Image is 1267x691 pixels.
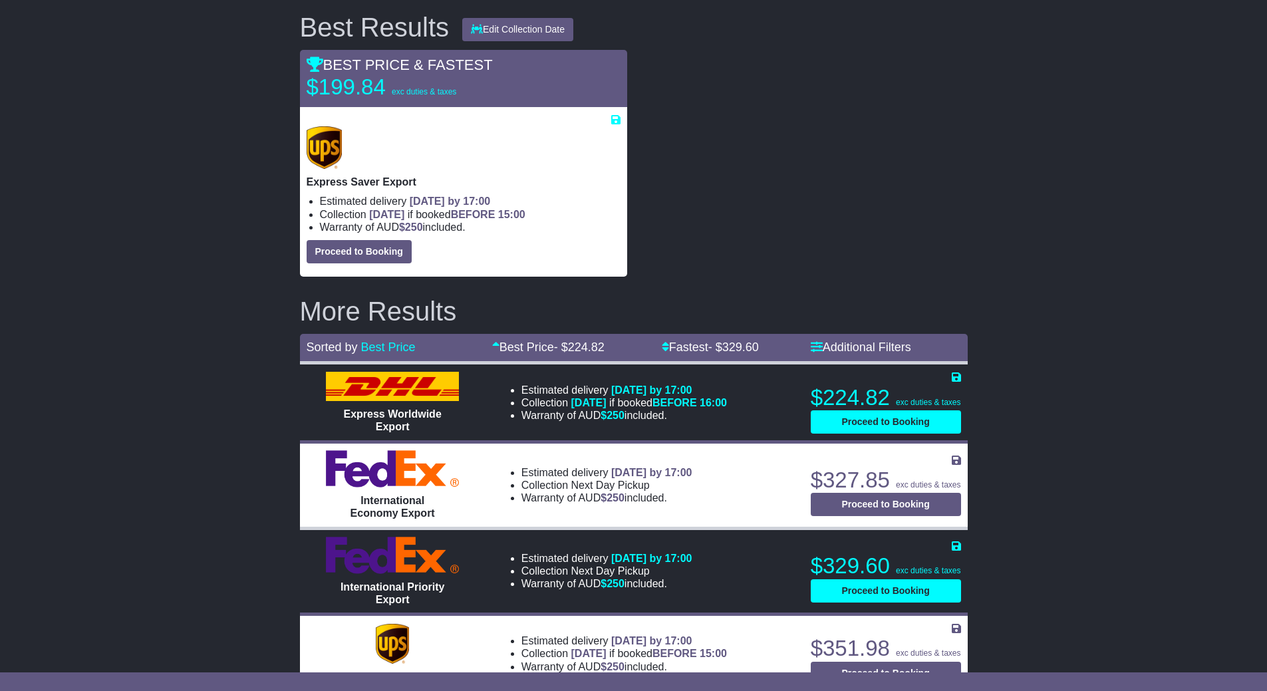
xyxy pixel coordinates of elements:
a: Additional Filters [811,341,911,354]
span: exc duties & taxes [896,566,960,575]
span: 224.82 [568,341,605,354]
span: exc duties & taxes [896,398,960,407]
span: 16:00 [700,397,727,408]
span: 250 [607,661,625,672]
li: Collection [521,647,727,660]
span: [DATE] [571,648,607,659]
button: Proceed to Booking [811,410,961,434]
div: Best Results [293,13,456,42]
li: Collection [320,208,621,221]
a: Best Price [361,341,416,354]
p: Express Saver Export [307,176,621,188]
span: 15:00 [498,209,525,220]
span: BEFORE [451,209,495,220]
button: Proceed to Booking [811,579,961,603]
img: FedEx Express: International Priority Export [326,537,459,574]
span: [DATE] by 17:00 [611,467,692,478]
li: Collection [521,565,692,577]
li: Estimated delivery [521,384,727,396]
li: Estimated delivery [521,634,727,647]
li: Estimated delivery [521,466,692,479]
li: Collection [521,396,727,409]
p: $329.60 [811,553,961,579]
span: $ [601,410,625,421]
li: Estimated delivery [521,552,692,565]
span: [DATE] [369,209,404,220]
button: Edit Collection Date [462,18,573,41]
span: BEFORE [652,648,697,659]
li: Warranty of AUD included. [521,491,692,504]
img: DHL: Express Worldwide Export [326,372,459,401]
span: - $ [554,341,605,354]
li: Warranty of AUD included. [320,221,621,233]
li: Warranty of AUD included. [521,577,692,590]
span: International Economy Export [351,495,435,519]
p: $327.85 [811,467,961,493]
img: UPS (new): Expedited Export [376,624,409,664]
li: Collection [521,479,692,491]
span: 329.60 [722,341,759,354]
img: UPS (new): Express Saver Export [307,126,343,169]
span: BEFORE [652,397,697,408]
a: Fastest- $329.60 [662,341,759,354]
li: Warranty of AUD included. [521,660,727,673]
span: exc duties & taxes [896,480,960,489]
span: [DATE] by 17:00 [611,384,692,396]
span: Next Day Pickup [571,480,650,491]
span: [DATE] by 17:00 [611,553,692,564]
span: $ [399,221,423,233]
span: $ [601,492,625,503]
span: [DATE] [571,397,607,408]
p: $224.82 [811,384,961,411]
span: 250 [405,221,423,233]
span: 250 [607,492,625,503]
span: 250 [607,410,625,421]
span: International Priority Export [341,581,444,605]
button: Proceed to Booking [307,240,412,263]
span: [DATE] by 17:00 [611,635,692,646]
span: 250 [607,578,625,589]
span: exc duties & taxes [896,648,960,658]
li: Warranty of AUD included. [521,409,727,422]
span: BEST PRICE & FASTEST [307,57,493,73]
p: $199.84 [307,74,473,100]
span: Express Worldwide Export [343,408,441,432]
p: $351.98 [811,635,961,662]
span: Expedited Export [349,671,436,682]
span: if booked [369,209,525,220]
button: Proceed to Booking [811,493,961,516]
span: exc duties & taxes [392,87,456,96]
button: Proceed to Booking [811,662,961,685]
span: [DATE] by 17:00 [410,196,491,207]
span: - $ [708,341,759,354]
span: Sorted by [307,341,358,354]
a: Best Price- $224.82 [492,341,605,354]
li: Estimated delivery [320,195,621,207]
span: $ [601,661,625,672]
span: 15:00 [700,648,727,659]
h2: More Results [300,297,968,326]
span: $ [601,578,625,589]
span: Next Day Pickup [571,565,650,577]
span: if booked [571,648,727,659]
img: FedEx Express: International Economy Export [326,450,459,487]
span: if booked [571,397,727,408]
